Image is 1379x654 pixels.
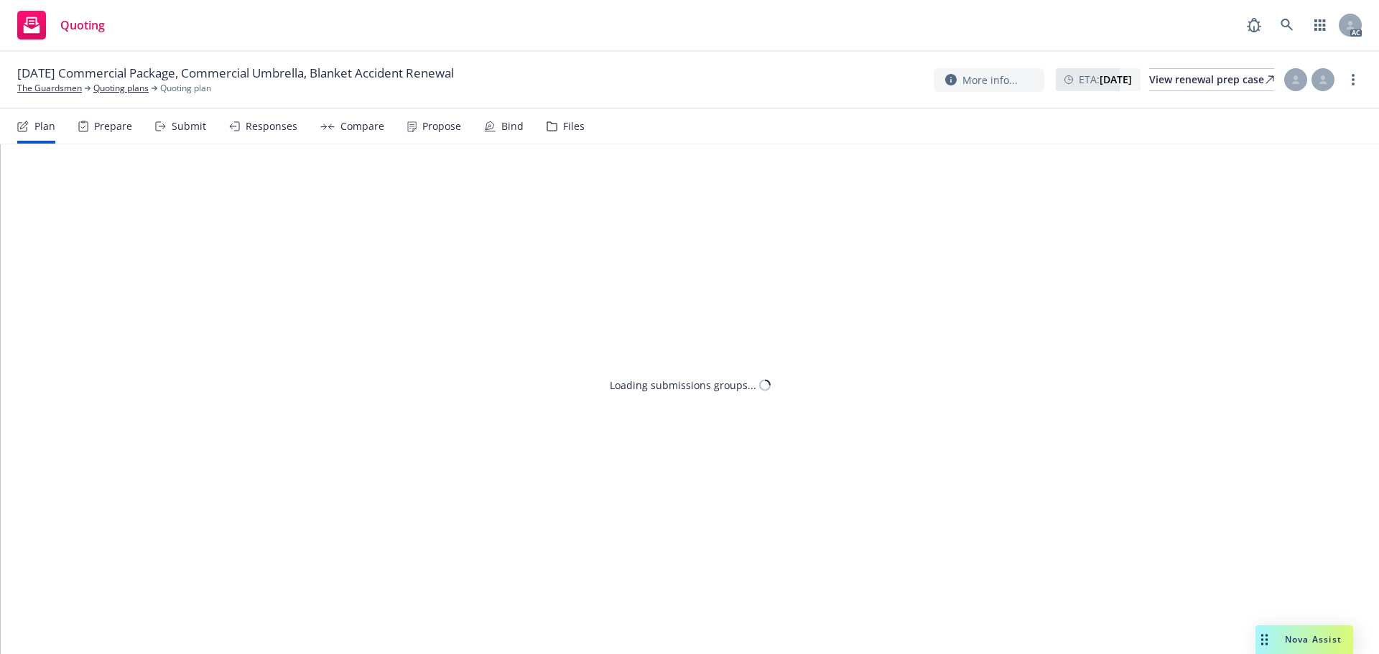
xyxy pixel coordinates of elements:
[94,121,132,132] div: Prepare
[1255,625,1273,654] div: Drag to move
[172,121,206,132] div: Submit
[1345,71,1362,88] a: more
[563,121,585,132] div: Files
[34,121,55,132] div: Plan
[340,121,384,132] div: Compare
[1285,633,1342,645] span: Nova Assist
[17,82,82,95] a: The Guardsmen
[422,121,461,132] div: Propose
[1273,11,1301,39] a: Search
[1100,73,1132,86] strong: [DATE]
[1079,72,1132,87] span: ETA :
[11,5,111,45] a: Quoting
[93,82,149,95] a: Quoting plans
[610,378,756,393] div: Loading submissions groups...
[1306,11,1334,39] a: Switch app
[246,121,297,132] div: Responses
[160,82,211,95] span: Quoting plan
[934,68,1044,92] button: More info...
[962,73,1018,88] span: More info...
[1149,68,1274,91] a: View renewal prep case
[1255,625,1353,654] button: Nova Assist
[1240,11,1268,39] a: Report a Bug
[17,65,454,82] span: [DATE] Commercial Package, Commercial Umbrella, Blanket Accident Renewal
[1149,69,1274,90] div: View renewal prep case
[501,121,524,132] div: Bind
[60,19,105,31] span: Quoting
